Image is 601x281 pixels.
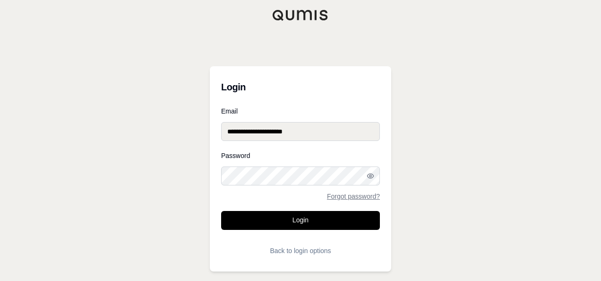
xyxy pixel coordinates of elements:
[221,108,380,114] label: Email
[272,9,329,21] img: Qumis
[221,152,380,159] label: Password
[327,193,380,200] a: Forgot password?
[221,78,380,97] h3: Login
[221,211,380,230] button: Login
[221,241,380,260] button: Back to login options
